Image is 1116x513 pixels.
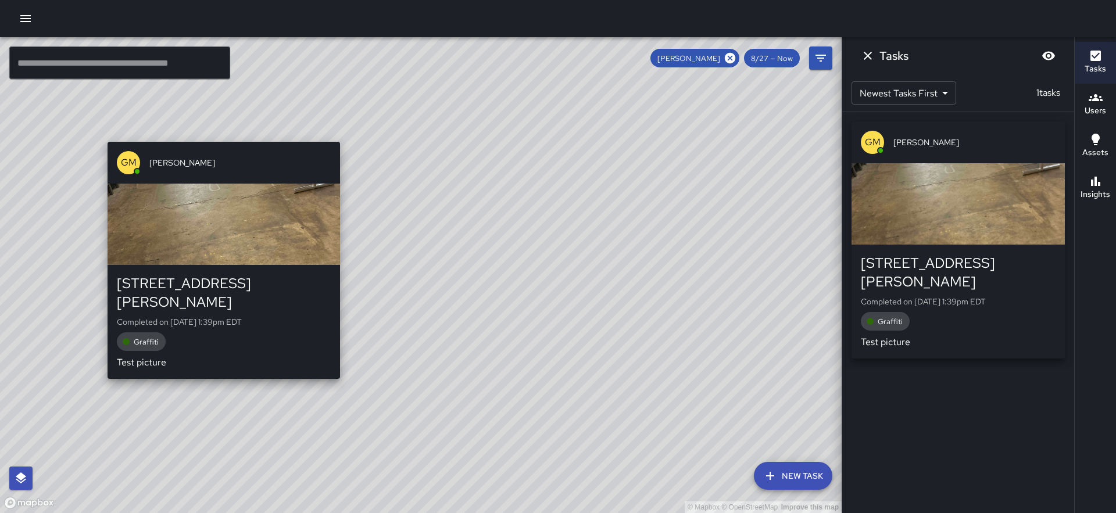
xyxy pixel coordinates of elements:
[127,337,166,347] span: Graffiti
[1075,125,1116,167] button: Assets
[117,356,331,369] p: Test picture
[650,49,739,67] div: [PERSON_NAME]
[108,142,340,379] button: GM[PERSON_NAME][STREET_ADDRESS][PERSON_NAME]Completed on [DATE] 1:39pm EDTGraffitiTest picture
[754,462,832,490] button: New Task
[861,254,1056,291] div: [STREET_ADDRESS][PERSON_NAME]
[852,121,1065,358] button: GM[PERSON_NAME][STREET_ADDRESS][PERSON_NAME]Completed on [DATE] 1:39pm EDTGraffitiTest picture
[861,296,1056,307] p: Completed on [DATE] 1:39pm EDT
[852,81,956,105] div: Newest Tasks First
[1082,146,1108,159] h6: Assets
[856,44,879,67] button: Dismiss
[893,137,1056,148] span: [PERSON_NAME]
[744,53,800,63] span: 8/27 — Now
[809,46,832,70] button: Filters
[1037,44,1060,67] button: Blur
[1081,188,1110,201] h6: Insights
[1075,42,1116,84] button: Tasks
[861,335,1056,349] p: Test picture
[1075,84,1116,125] button: Users
[879,46,908,65] h6: Tasks
[149,157,331,168] span: [PERSON_NAME]
[1085,63,1106,76] h6: Tasks
[865,135,881,149] p: GM
[1032,86,1065,100] p: 1 tasks
[117,316,331,328] p: Completed on [DATE] 1:39pm EDT
[117,274,331,311] div: [STREET_ADDRESS][PERSON_NAME]
[871,317,910,327] span: Graffiti
[1075,167,1116,209] button: Insights
[650,53,727,63] span: [PERSON_NAME]
[1085,105,1106,117] h6: Users
[121,156,137,170] p: GM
